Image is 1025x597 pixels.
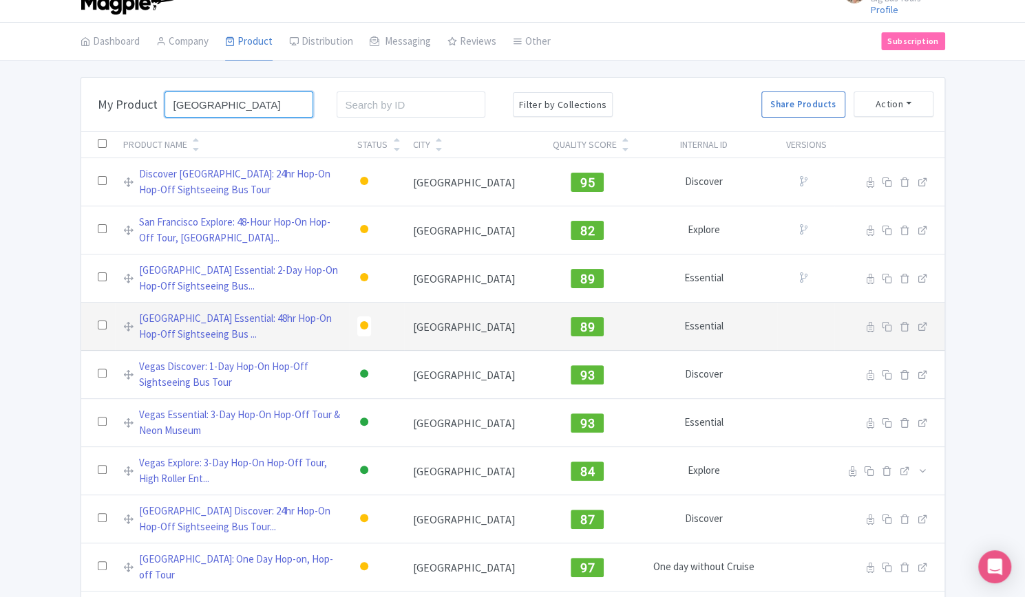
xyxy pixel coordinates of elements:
td: Essential [631,254,778,303]
td: One day without Cruise [631,543,778,591]
a: Subscription [881,32,944,50]
span: 93 [580,368,595,382]
a: 89 [571,270,604,283]
a: 93 [571,414,604,428]
a: [GEOGRAPHIC_DATA] Essential: 48hr Hop-On Hop-Off Sightseeing Bus ... [139,311,341,342]
div: Building [357,268,371,288]
td: [GEOGRAPHIC_DATA] [404,351,545,399]
td: Discover [631,351,778,399]
button: Filter by Collections [513,92,613,118]
a: Share Products [761,91,845,118]
a: Other [513,23,551,61]
a: Distribution [289,23,353,61]
div: Building [357,172,371,192]
a: Messaging [370,23,431,61]
a: Vegas Essential: 3-Day Hop-On Hop-Off Tour & Neon Museum [139,407,341,438]
a: 95 [571,173,604,187]
a: 89 [571,318,604,332]
span: 84 [580,464,595,479]
div: Product Name [123,138,187,152]
button: Action [854,91,933,117]
a: 93 [571,366,604,380]
td: Discover [631,158,778,206]
a: 97 [571,558,604,572]
td: [GEOGRAPHIC_DATA] [404,206,545,254]
td: Essential [631,399,778,447]
div: Active [357,365,371,384]
a: 87 [571,510,604,524]
span: 97 [580,561,595,575]
div: Status [357,138,388,152]
a: Profile [871,3,898,16]
a: San Francisco Explore: 48-Hour Hop-On Hop-Off Tour, [GEOGRAPHIC_DATA]... [139,215,341,246]
a: [GEOGRAPHIC_DATA]: One Day Hop-on, Hop-off Tour [139,552,341,583]
div: Building [357,316,371,336]
td: [GEOGRAPHIC_DATA] [404,543,545,591]
td: Essential [631,303,778,351]
div: City [412,138,430,152]
td: Discover [631,495,778,543]
div: Open Intercom Messenger [978,550,1011,583]
input: Search by ID [337,91,486,118]
a: [GEOGRAPHIC_DATA] Essential: 2-Day Hop-On Hop-Off Sightseeing Bus... [139,263,341,294]
td: [GEOGRAPHIC_DATA] [404,399,545,447]
a: Vegas Explore: 3-Day Hop-On Hop-Off Tour, High Roller Ent... [139,455,341,486]
div: Quality Score [553,138,617,152]
td: [GEOGRAPHIC_DATA] [404,254,545,303]
a: Vegas Discover: 1-Day Hop-On Hop-Off Sightseeing Bus Tour [139,359,341,390]
div: Building [357,557,371,577]
div: Building [357,220,371,240]
td: [GEOGRAPHIC_DATA] [404,447,545,495]
span: 93 [580,416,595,431]
a: 82 [571,221,604,235]
h3: My Product [98,97,158,112]
span: 89 [580,272,595,286]
th: Versions [777,132,834,158]
span: 89 [580,320,595,334]
span: 87 [580,512,595,527]
td: [GEOGRAPHIC_DATA] [404,158,545,206]
td: [GEOGRAPHIC_DATA] [404,495,545,543]
a: Dashboard [81,23,140,61]
td: [GEOGRAPHIC_DATA] [404,303,545,351]
div: Building [357,509,371,529]
div: Active [357,461,371,481]
a: Reviews [447,23,496,61]
a: Product [225,23,273,61]
td: Explore [631,447,778,495]
span: 95 [580,175,595,190]
a: [GEOGRAPHIC_DATA] Discover: 24hr Hop-On Hop-Off Sightseeing Bus Tour... [139,503,341,534]
a: Company [156,23,209,61]
th: Internal ID [631,132,778,158]
a: 84 [571,462,604,476]
a: Discover [GEOGRAPHIC_DATA]: 24hr Hop-On Hop-Off Sightseeing Bus Tour [139,166,341,197]
td: Explore [631,206,778,254]
div: Active [357,413,371,433]
input: Search / Filter [165,91,314,118]
span: 82 [580,224,595,238]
